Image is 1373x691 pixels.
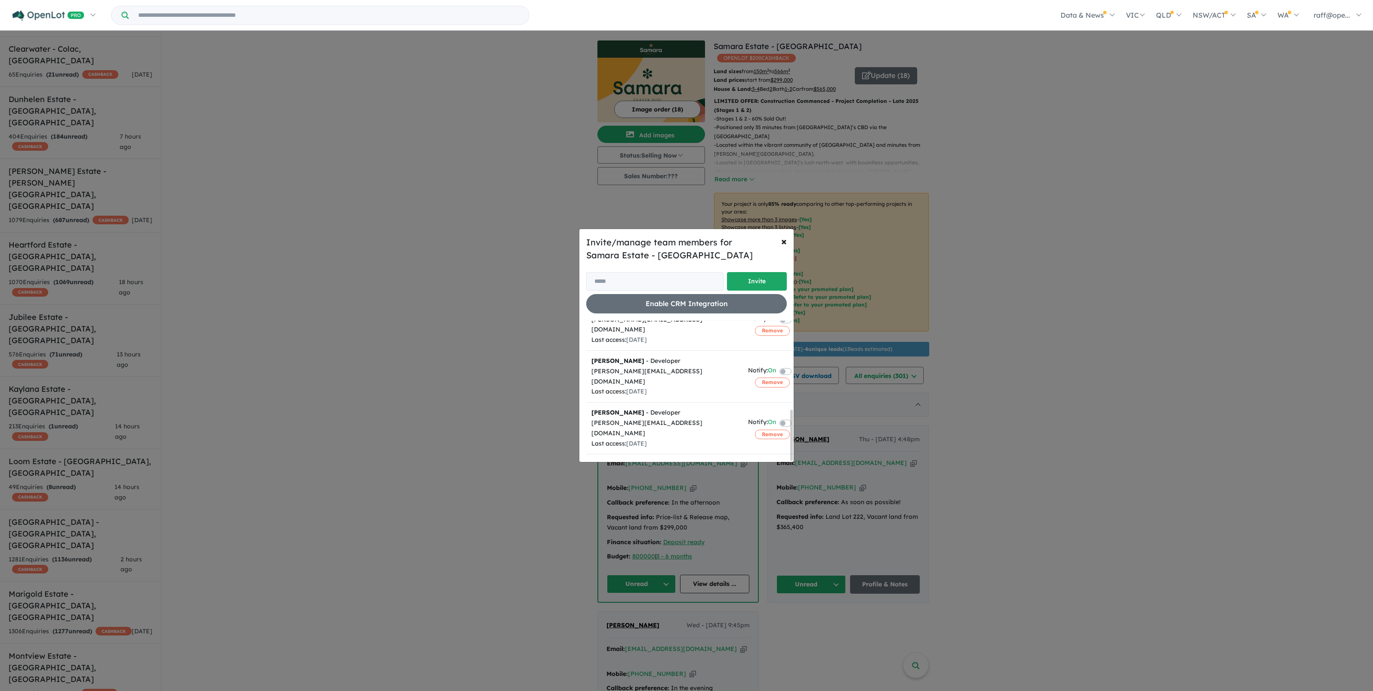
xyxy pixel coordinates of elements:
[591,418,738,439] div: [PERSON_NAME][EMAIL_ADDRESS][DOMAIN_NAME]
[748,417,776,429] div: Notify:
[591,459,738,470] div: - Developer
[12,10,84,21] img: Openlot PRO Logo White
[591,315,738,335] div: [PERSON_NAME][EMAIL_ADDRESS][DOMAIN_NAME]
[591,460,644,468] strong: [PERSON_NAME]
[755,378,790,387] button: Remove
[1314,11,1350,19] span: raff@ope...
[748,366,776,377] div: Notify:
[586,236,787,262] h5: Invite/manage team members for Samara Estate - [GEOGRAPHIC_DATA]
[130,6,527,25] input: Try estate name, suburb, builder or developer
[781,235,787,248] span: ×
[586,294,787,313] button: Enable CRM Integration
[768,366,776,377] span: On
[755,326,790,335] button: Remove
[727,272,787,291] button: Invite
[626,387,647,395] span: [DATE]
[591,356,738,366] div: - Developer
[591,409,644,416] strong: [PERSON_NAME]
[768,417,776,429] span: On
[591,408,738,418] div: - Developer
[626,336,647,344] span: [DATE]
[591,335,738,345] div: Last access:
[591,357,644,365] strong: [PERSON_NAME]
[591,366,738,387] div: [PERSON_NAME][EMAIL_ADDRESS][DOMAIN_NAME]
[755,430,790,439] button: Remove
[591,439,738,449] div: Last access:
[626,440,647,447] span: [DATE]
[591,387,738,397] div: Last access:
